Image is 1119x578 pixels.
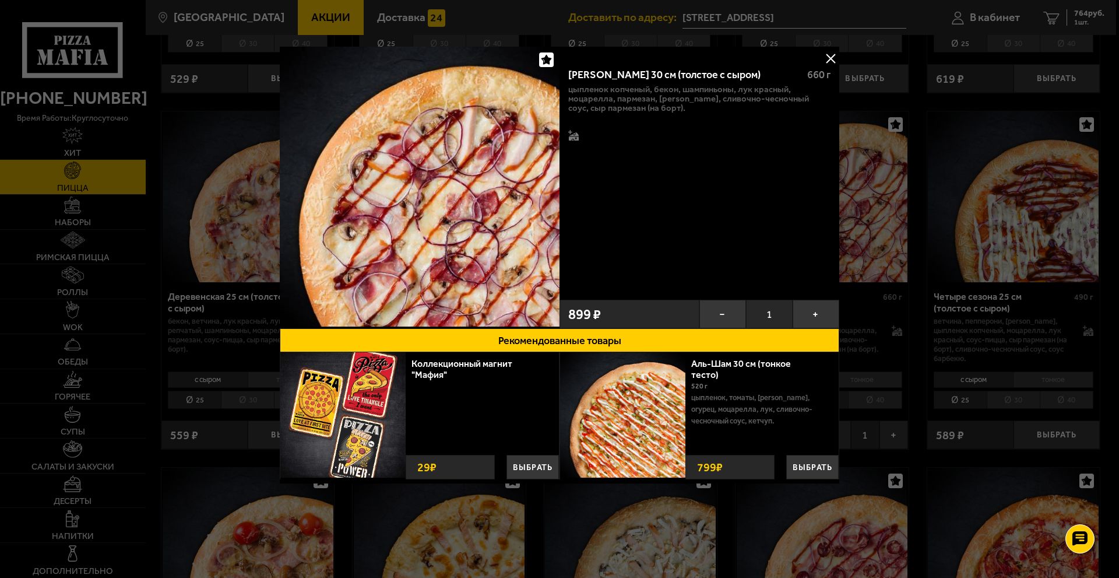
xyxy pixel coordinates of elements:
span: 520 г [691,382,708,390]
button: + [793,300,839,328]
strong: 799 ₽ [694,456,726,479]
a: Коллекционный магнит "Мафия" [411,358,512,380]
p: цыпленок копченый, бекон, шампиньоны, лук красный, моцарелла, пармезан, [PERSON_NAME], сливочно-ч... [568,85,831,113]
button: Выбрать [506,455,559,479]
strong: 29 ₽ [414,456,439,479]
p: цыпленок, томаты, [PERSON_NAME], огурец, моцарелла, лук, сливочно-чесночный соус, кетчуп. [691,392,830,427]
span: 1 [746,300,793,328]
button: Выбрать [786,455,839,479]
a: Чикен Барбекю 30 см (толстое с сыром) [280,47,559,328]
span: 660 г [807,68,831,81]
span: 899 ₽ [568,307,601,321]
button: − [699,300,746,328]
button: Рекомендованные товары [280,328,839,352]
div: [PERSON_NAME] 30 см (толстое с сыром) [568,69,797,82]
img: Чикен Барбекю 30 см (толстое с сыром) [280,47,559,327]
a: Аль-Шам 30 см (тонкое тесто) [691,358,791,380]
